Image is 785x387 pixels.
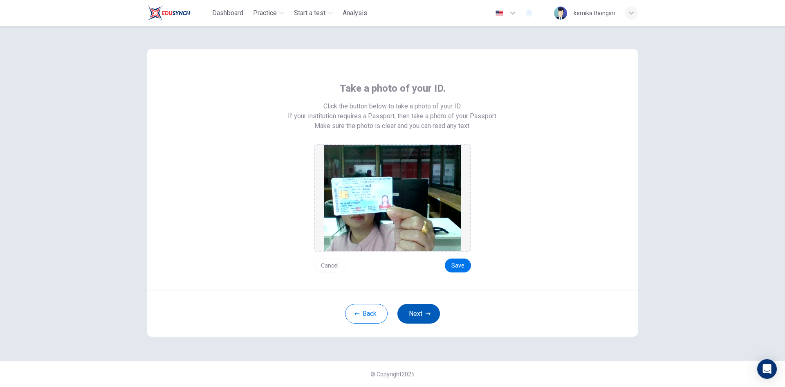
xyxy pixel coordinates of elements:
span: © Copyright 2025 [370,371,415,378]
button: Save [445,259,471,272]
img: Train Test logo [147,5,190,21]
span: Analysis [343,8,367,18]
img: Profile picture [554,7,567,20]
button: Next [397,304,440,324]
button: Back [345,304,388,324]
span: Start a test [294,8,325,18]
div: kemika thongsri [574,8,615,18]
span: Dashboard [212,8,243,18]
img: en [494,10,505,16]
button: Dashboard [209,6,247,20]
button: Cancel [314,259,345,272]
span: Practice [253,8,277,18]
button: Analysis [339,6,370,20]
span: Take a photo of your ID. [340,82,446,95]
img: preview screemshot [324,145,461,251]
span: Click the button below to take a photo of your ID. If your institution requires a Passport, then ... [288,101,498,121]
button: Practice [250,6,287,20]
span: Make sure the photo is clear and you can read any text. [314,121,471,131]
button: Start a test [291,6,336,20]
a: Train Test logo [147,5,209,21]
div: Open Intercom Messenger [757,359,777,379]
